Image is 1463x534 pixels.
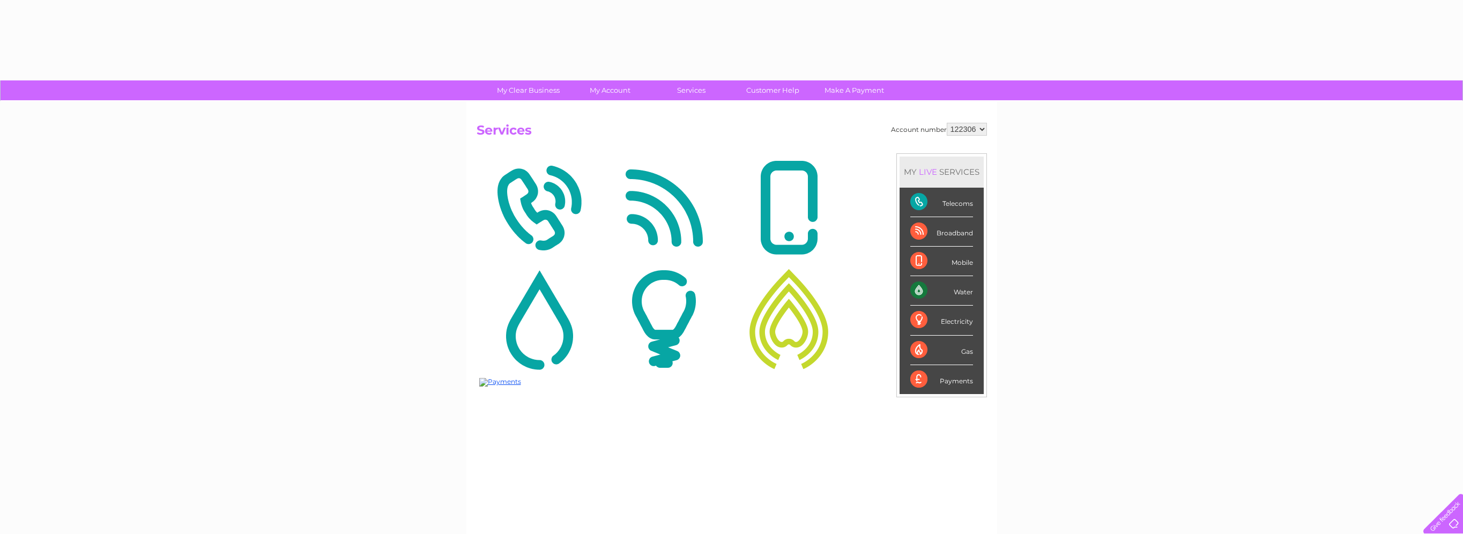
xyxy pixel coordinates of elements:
[810,80,898,100] a: Make A Payment
[479,378,521,387] img: Payments
[910,336,973,365] div: Gas
[910,217,973,247] div: Broadband
[647,80,736,100] a: Services
[566,80,654,100] a: My Account
[477,123,987,143] h2: Services
[917,167,939,177] div: LIVE
[729,80,817,100] a: Customer Help
[910,247,973,276] div: Mobile
[910,365,973,394] div: Payments
[910,306,973,335] div: Electricity
[729,267,849,371] img: Gas
[729,156,849,260] img: Mobile
[484,80,573,100] a: My Clear Business
[891,123,987,136] div: Account number
[604,156,724,260] img: Broadband
[604,267,724,371] img: Electricity
[479,156,599,260] img: Telecoms
[479,267,599,371] img: Water
[900,157,984,187] div: MY SERVICES
[910,188,973,217] div: Telecoms
[910,276,973,306] div: Water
